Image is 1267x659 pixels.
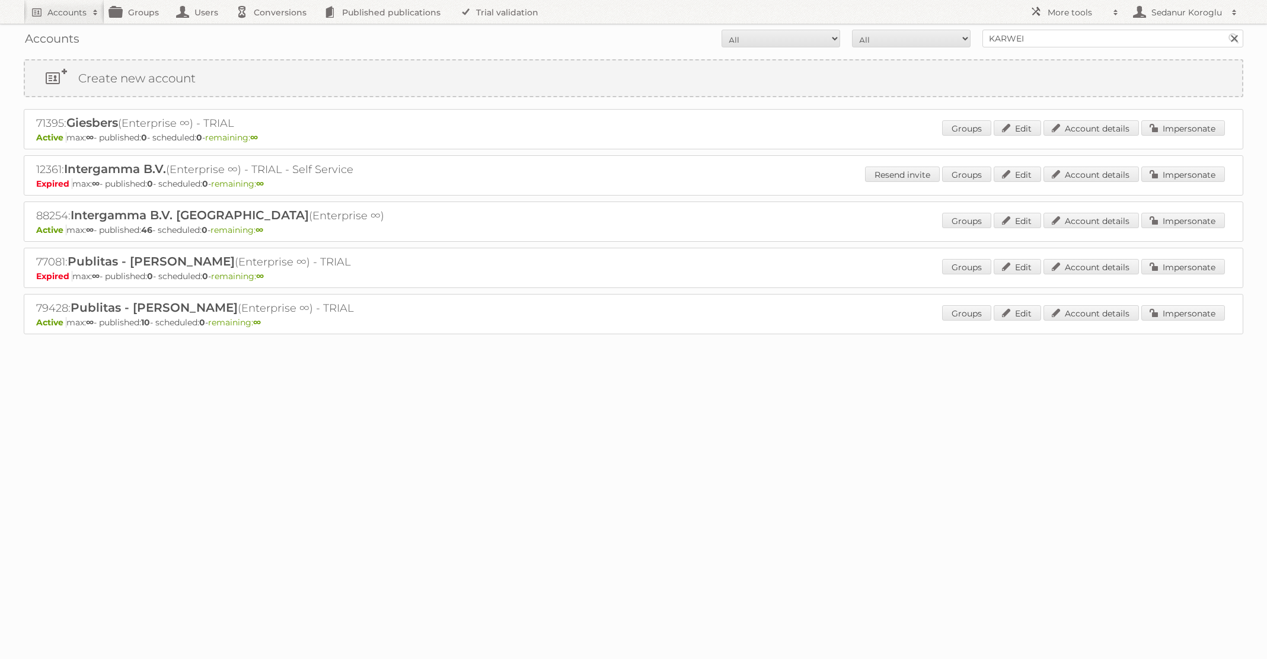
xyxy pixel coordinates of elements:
strong: ∞ [92,271,100,281]
h2: 77081: (Enterprise ∞) - TRIAL [36,254,451,270]
span: remaining: [210,225,263,235]
span: Giesbers [66,116,118,130]
span: remaining: [211,271,264,281]
a: Impersonate [1141,259,1225,274]
a: Groups [942,259,991,274]
a: Account details [1043,120,1139,136]
span: remaining: [208,317,261,328]
span: remaining: [211,178,264,189]
a: Account details [1043,167,1139,182]
a: Impersonate [1141,213,1225,228]
strong: ∞ [256,178,264,189]
span: Expired [36,178,72,189]
strong: 0 [199,317,205,328]
h2: 88254: (Enterprise ∞) [36,208,451,223]
a: Edit [994,259,1041,274]
strong: ∞ [86,317,94,328]
p: max: - published: - scheduled: - [36,132,1231,143]
span: remaining: [205,132,258,143]
h2: 79428: (Enterprise ∞) - TRIAL [36,300,451,316]
h2: 71395: (Enterprise ∞) - TRIAL [36,116,451,131]
p: max: - published: - scheduled: - [36,178,1231,189]
p: max: - published: - scheduled: - [36,317,1231,328]
strong: ∞ [250,132,258,143]
span: Publitas - [PERSON_NAME] [71,300,238,315]
a: Account details [1043,259,1139,274]
strong: 0 [196,132,202,143]
strong: ∞ [256,225,263,235]
strong: ∞ [92,178,100,189]
a: Groups [942,213,991,228]
strong: 10 [141,317,150,328]
span: Active [36,317,66,328]
strong: 0 [147,178,153,189]
strong: ∞ [256,271,264,281]
strong: ∞ [253,317,261,328]
strong: 0 [147,271,153,281]
a: Edit [994,305,1041,321]
a: Edit [994,213,1041,228]
a: Impersonate [1141,120,1225,136]
span: Expired [36,271,72,281]
strong: 0 [202,271,208,281]
p: max: - published: - scheduled: - [36,225,1231,235]
span: Intergamma B.V. [GEOGRAPHIC_DATA] [71,208,309,222]
a: Create new account [25,60,1242,96]
h2: 12361: (Enterprise ∞) - TRIAL - Self Service [36,162,451,177]
a: Impersonate [1141,167,1225,182]
span: Publitas - [PERSON_NAME] [68,254,235,268]
a: Edit [994,167,1041,182]
strong: 0 [141,132,147,143]
strong: 0 [202,178,208,189]
a: Groups [942,120,991,136]
strong: ∞ [86,225,94,235]
strong: 46 [141,225,152,235]
span: Active [36,132,66,143]
h2: Accounts [47,7,87,18]
h2: Sedanur Koroglu [1148,7,1225,18]
a: Impersonate [1141,305,1225,321]
span: Active [36,225,66,235]
h2: More tools [1048,7,1107,18]
p: max: - published: - scheduled: - [36,271,1231,281]
strong: ∞ [86,132,94,143]
a: Resend invite [865,167,940,182]
span: Intergamma B.V. [64,162,166,176]
a: Account details [1043,305,1139,321]
input: Search [1225,30,1243,47]
strong: 0 [202,225,208,235]
a: Groups [942,305,991,321]
a: Edit [994,120,1041,136]
a: Account details [1043,213,1139,228]
a: Groups [942,167,991,182]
